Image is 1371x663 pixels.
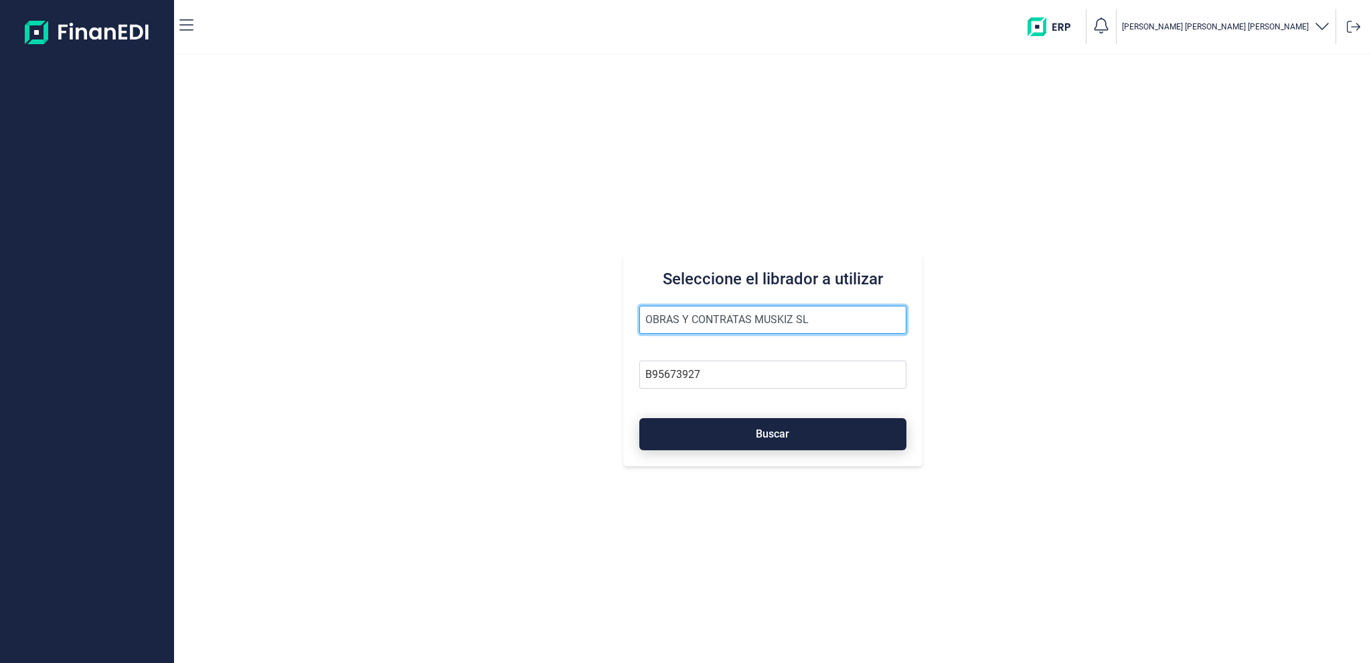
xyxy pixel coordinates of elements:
[1122,21,1309,32] p: [PERSON_NAME] [PERSON_NAME] [PERSON_NAME]
[25,11,150,54] img: Logo de aplicación
[639,306,906,334] input: Seleccione la razón social
[756,429,789,439] span: Buscar
[639,361,906,389] input: Busque por NIF
[1028,17,1080,36] img: erp
[1122,17,1330,37] button: [PERSON_NAME] [PERSON_NAME] [PERSON_NAME]
[639,418,906,450] button: Buscar
[639,268,906,290] h3: Seleccione el librador a utilizar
